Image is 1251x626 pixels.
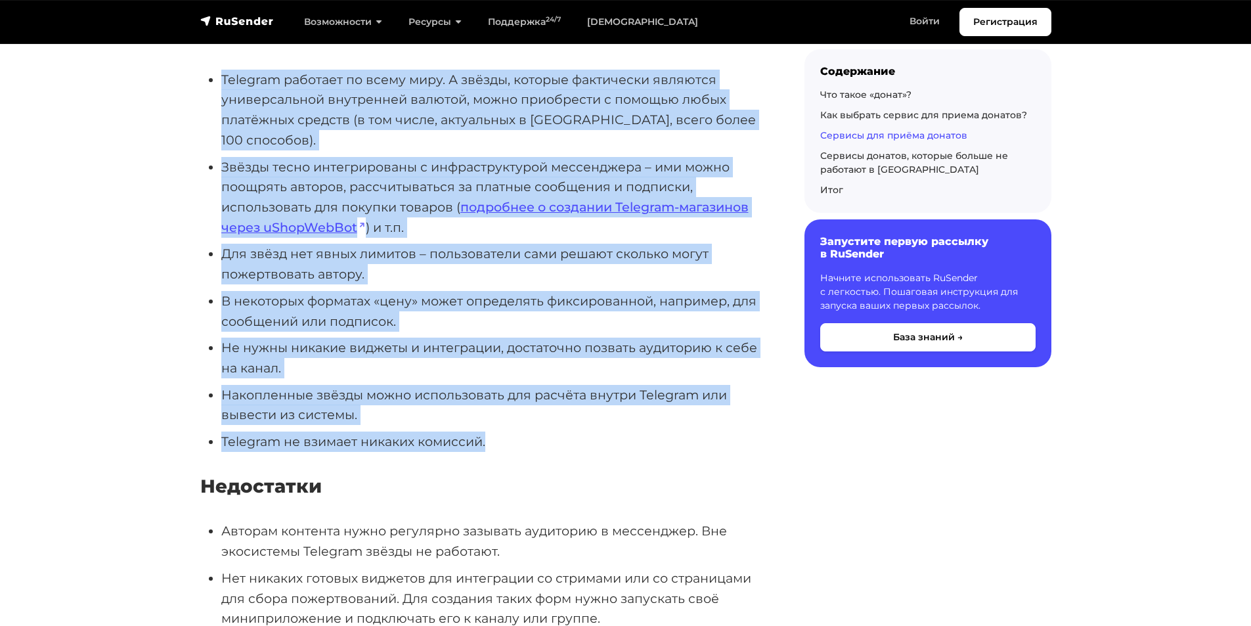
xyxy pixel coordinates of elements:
li: Авторам контента нужно регулярно зазывать аудиторию в мессенджер. Вне экосистемы Telegram звёзды ... [221,521,762,561]
a: Запустите первую рассылку в RuSender Начните использовать RuSender с легкостью. Пошаговая инструк... [804,219,1051,367]
h4: Недостатки [200,476,762,498]
a: Поддержка24/7 [475,9,574,35]
img: RuSender [200,14,274,28]
a: Итог [820,184,843,196]
li: Telegram работает по всему миру. А звёзды, которые фактически являются универсальной внутренней в... [221,70,762,150]
a: Возможности [291,9,395,35]
sup: 24/7 [546,15,561,24]
a: Войти [896,8,953,35]
li: Для звёзд нет явных лимитов – пользователи сами решают сколько могут пожертвовать автору. [221,244,762,284]
p: Начните использовать RuSender с легкостью. Пошаговая инструкция для запуска ваших первых рассылок. [820,271,1036,313]
a: Что такое «донат»? [820,89,911,101]
li: В некоторых форматах «цену» может определять фиксированной, например, для сообщений или подписок. [221,291,762,331]
a: [DEMOGRAPHIC_DATA] [574,9,711,35]
a: Сервисы для приёма донатов [820,129,967,141]
a: Ресурсы [395,9,475,35]
li: Звёзды тесно интегрированы с инфраструктурой мессенджера – ими можно поощрять авторов, рассчитыва... [221,157,762,238]
button: База знаний → [820,323,1036,351]
h6: Запустите первую рассылку в RuSender [820,235,1036,260]
a: Как выбрать сервис для приема донатов? [820,109,1027,121]
li: Накопленные звёзды можно использовать для расчёта внутри Telegram или вывести из системы. [221,385,762,425]
li: Telegram не взимает никаких комиссий. [221,432,762,452]
a: Сервисы донатов, которые больше не работают в [GEOGRAPHIC_DATA] [820,150,1008,175]
a: Регистрация [959,8,1051,36]
li: Не нужны никакие виджеты и интеграции, достаточно позвать аудиторию к себе на канал. [221,338,762,378]
a: подробнее о создании Telegram-магазинов через uShopWebBot [221,199,749,235]
div: Содержание [820,65,1036,78]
